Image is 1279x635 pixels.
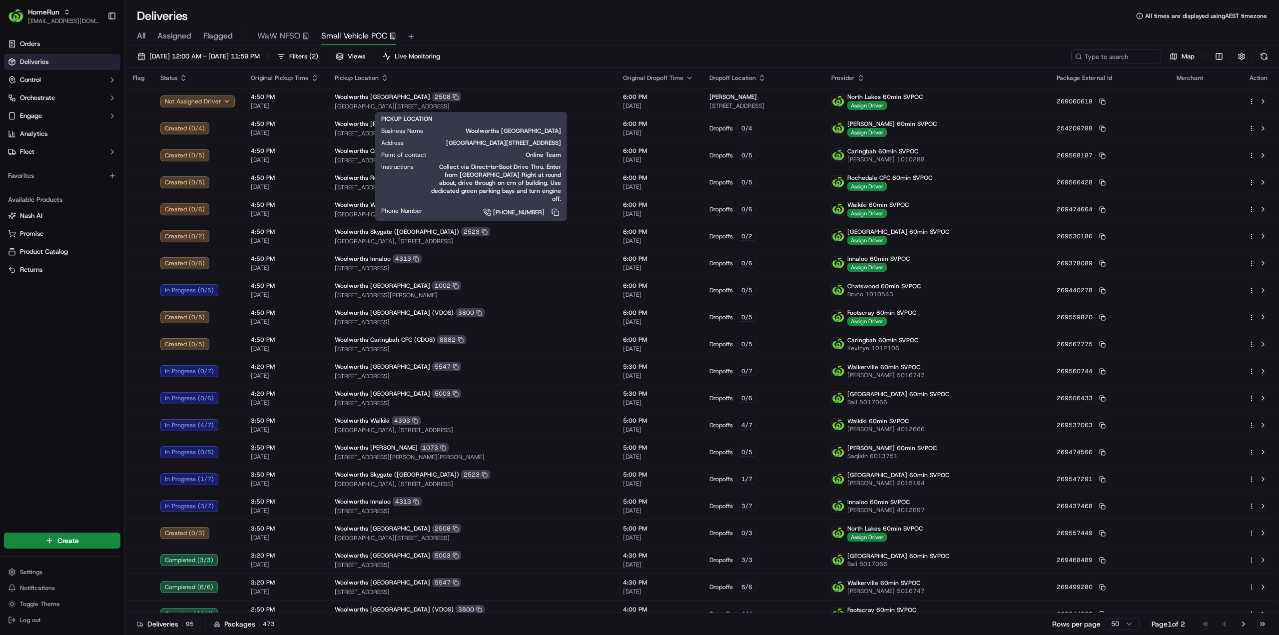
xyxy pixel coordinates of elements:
span: 4:50 PM [251,336,319,344]
span: Woolworths Caringbah CFC (CDOS) [335,147,435,155]
span: [PERSON_NAME] 4012666 [847,425,925,433]
div: Favorites [4,168,120,184]
span: Assign Driver [847,209,887,218]
span: Nash AI [20,211,42,220]
span: Assigned [157,30,191,42]
img: ww.png [832,230,845,243]
div: 0 / 5 [737,178,757,187]
span: Orders [20,39,40,48]
span: Dropoffs [709,340,733,348]
img: ww.png [832,527,845,540]
span: Settings [20,568,42,576]
span: 6:00 PM [623,309,693,317]
span: 269557449 [1057,529,1093,537]
span: Woolworths [GEOGRAPHIC_DATA] [335,390,430,398]
span: 269506433 [1057,394,1093,402]
button: 269557449 [1057,529,1106,537]
button: 269560744 [1057,367,1106,375]
span: [DATE] [623,237,693,245]
span: [DATE] [251,102,319,110]
span: 6:00 PM [623,228,693,236]
a: Analytics [4,126,120,142]
button: Filters(2) [273,49,323,63]
span: [DATE] [623,291,693,299]
div: 1073 [420,443,449,452]
span: 5:30 PM [623,390,693,398]
span: [DATE] [623,453,693,461]
button: 254209788 [1057,124,1106,132]
button: Views [331,49,370,63]
span: [DATE] [623,345,693,353]
span: Flagged [203,30,233,42]
span: 4:50 PM [251,255,319,263]
span: 4:50 PM [251,147,319,155]
button: 269440278 [1057,286,1106,294]
span: Walkerville 60min SVPOC [847,363,920,371]
span: [STREET_ADDRESS][PERSON_NAME] [335,291,607,299]
span: Pickup Location [335,74,379,82]
span: Dropoffs [709,232,733,240]
span: 6:00 PM [623,93,693,101]
span: [DATE] [623,399,693,407]
span: [GEOGRAPHIC_DATA] 60min SVPOC [847,228,949,236]
button: Orchestrate [4,90,120,106]
span: [DATE] 12:00 AM - [DATE] 11:59 PM [149,52,260,61]
span: Waikiki 60min SVPOC [847,201,909,209]
span: Rochedale CFC 60min SVPOC [847,174,932,182]
div: 2523 [461,470,490,479]
span: Map [1182,52,1195,61]
span: [GEOGRAPHIC_DATA][STREET_ADDRESS] [335,102,607,110]
span: Bruno 1010543 [847,290,921,298]
span: Assign Driver [847,236,887,245]
span: Woolworths [GEOGRAPHIC_DATA] [335,363,430,371]
span: 4:20 PM [251,363,319,371]
span: ( 2 ) [309,52,318,61]
span: [STREET_ADDRESS] [335,372,607,380]
span: Dropoffs [709,367,733,375]
button: 269474664 [1057,205,1106,213]
button: 269378089 [1057,259,1106,267]
span: Woolworths Skygate ([GEOGRAPHIC_DATA]) [335,228,459,236]
span: Woolworths Waikiki [335,201,390,209]
span: Bali 5017066 [847,398,949,406]
span: [STREET_ADDRESS][PERSON_NAME][PERSON_NAME] [335,453,607,461]
span: [DATE] [251,426,319,434]
span: [GEOGRAPHIC_DATA][STREET_ADDRESS] [420,139,561,147]
span: Woolworths [GEOGRAPHIC_DATA] [440,127,561,135]
span: Woolworths Caringbah CFC (CDOS) [335,336,435,344]
span: [STREET_ADDRESS][PERSON_NAME][PERSON_NAME] [335,129,607,137]
a: Deliveries [4,54,120,70]
button: Control [4,72,120,88]
span: [DATE] [251,318,319,326]
span: [PERSON_NAME] [709,93,757,101]
span: Address [381,139,404,147]
span: 4:50 PM [251,93,319,101]
img: ww.png [832,392,845,405]
div: 0 / 5 [737,313,757,322]
span: Dropoffs [709,124,733,132]
span: [PHONE_NUMBER] [493,208,545,216]
span: Product Catalog [20,247,68,256]
button: 269537063 [1057,421,1106,429]
span: Woolworths [GEOGRAPHIC_DATA] [335,93,430,101]
a: [PHONE_NUMBER] [439,207,561,218]
span: Waikiki 60min SVPOC [847,417,909,425]
div: 0 / 7 [737,367,757,376]
span: Online Team [442,151,561,159]
span: 269567775 [1057,340,1093,348]
span: All [137,30,145,42]
span: Orchestrate [20,93,55,102]
button: [DATE] 12:00 AM - [DATE] 11:59 PM [133,49,264,63]
span: [DATE] [623,156,693,164]
div: 0 / 6 [737,394,757,403]
button: Nash AI [4,208,120,224]
span: 269560744 [1057,367,1093,375]
span: 269440278 [1057,286,1093,294]
span: [PERSON_NAME] 5016747 [847,371,925,379]
span: [PERSON_NAME] 60min SVPOC [847,444,937,452]
button: Refresh [1257,49,1271,63]
span: [STREET_ADDRESS] [335,264,607,272]
span: Phone Number [381,207,423,215]
span: 4:50 PM [251,309,319,317]
span: All times are displayed using AEST timezone [1145,12,1267,20]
